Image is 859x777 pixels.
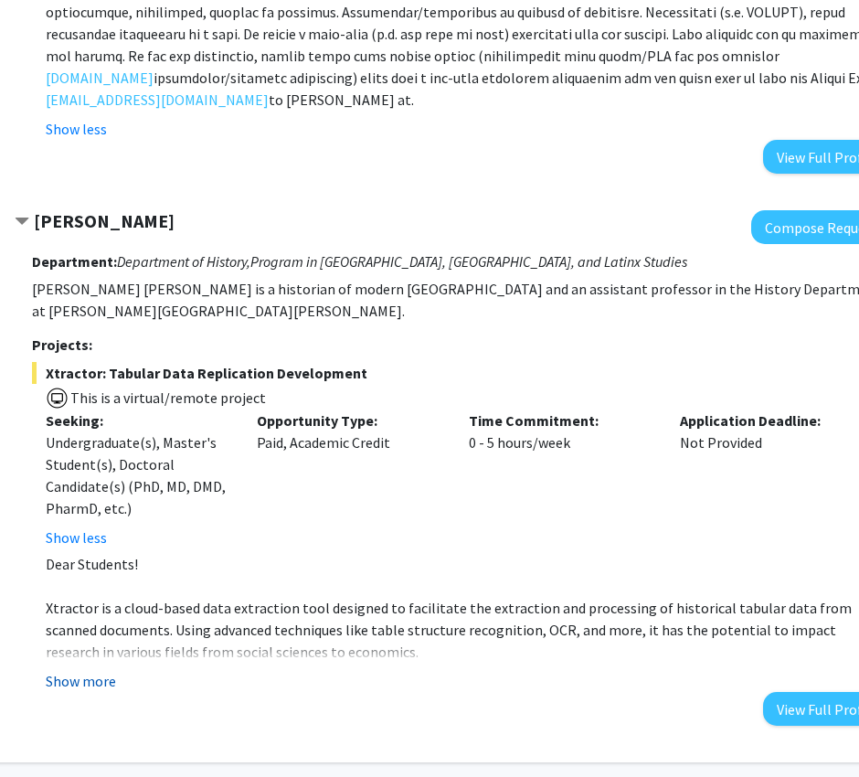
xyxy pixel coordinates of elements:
[46,555,138,573] span: Dear Students!
[46,410,230,431] p: Seeking:
[243,410,455,548] div: Paid, Academic Credit
[46,67,154,89] a: [DOMAIN_NAME]
[69,388,266,407] span: This is a virtual/remote project
[455,410,667,548] div: 0 - 5 hours/week
[46,118,107,140] button: Show less
[15,215,29,229] span: Contract Casey Lurtz Bookmark
[32,252,117,271] strong: Department:
[34,209,175,232] strong: [PERSON_NAME]
[46,89,269,111] a: [EMAIL_ADDRESS][DOMAIN_NAME]
[46,599,852,661] span: Xtractor is a cloud-based data extraction tool designed to facilitate the extraction and processi...
[14,695,78,763] iframe: Chat
[250,252,687,271] i: Program in [GEOGRAPHIC_DATA], [GEOGRAPHIC_DATA], and Latinx Studies
[469,410,653,431] p: Time Commitment:
[257,410,441,431] p: Opportunity Type:
[32,335,92,354] strong: Projects:
[411,90,414,109] span: .
[117,252,250,271] i: Department of History,
[46,670,116,692] button: Show more
[46,431,230,519] div: Undergraduate(s), Master's Student(s), Doctoral Candidate(s) (PhD, MD, DMD, PharmD, etc.)
[46,527,107,548] button: Show less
